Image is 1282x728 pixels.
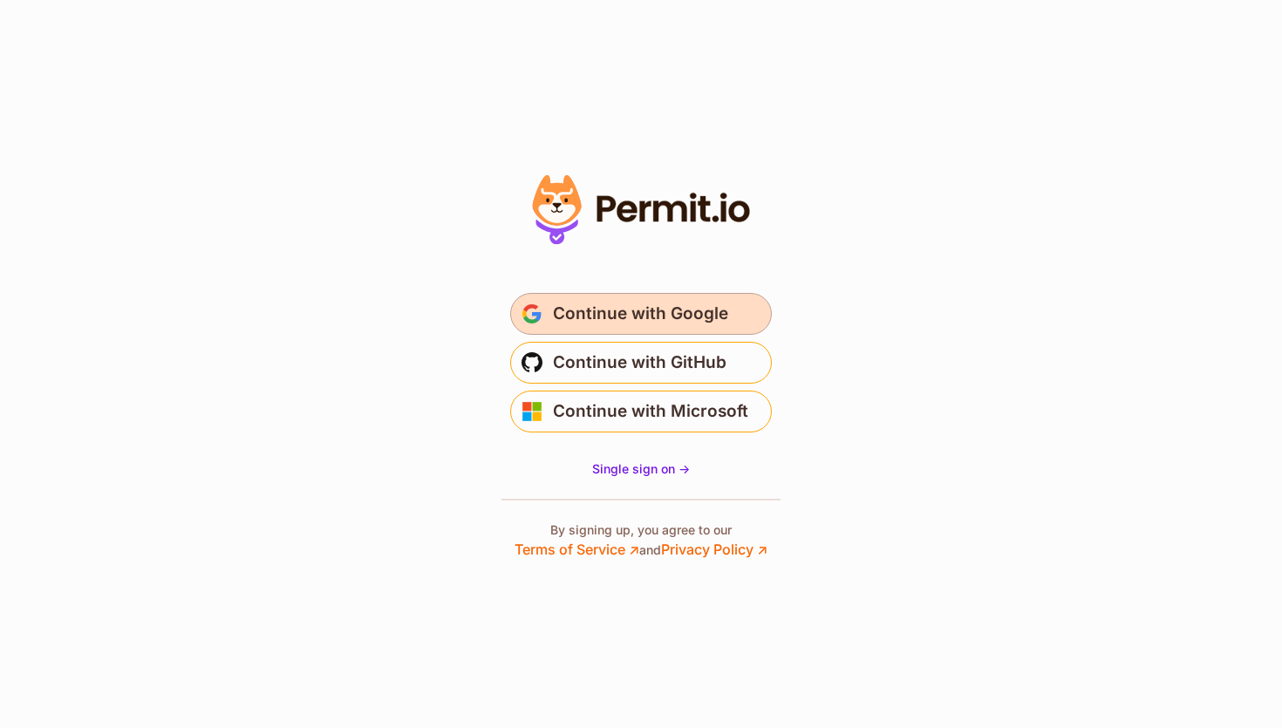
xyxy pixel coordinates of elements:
span: Single sign on -> [592,461,690,476]
span: Continue with Microsoft [553,398,748,425]
a: Privacy Policy ↗ [661,541,767,558]
button: Continue with Microsoft [510,391,772,432]
p: By signing up, you agree to our and [515,521,767,560]
button: Continue with GitHub [510,342,772,384]
a: Single sign on -> [592,460,690,478]
span: Continue with Google [553,300,728,328]
button: Continue with Google [510,293,772,335]
span: Continue with GitHub [553,349,726,377]
a: Terms of Service ↗ [515,541,639,558]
